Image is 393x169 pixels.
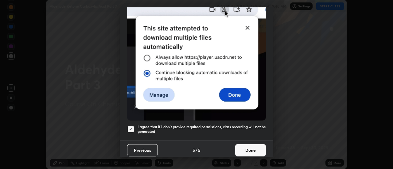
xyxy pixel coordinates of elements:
h5: I agree that if I don't provide required permissions, class recording will not be generated [138,125,266,134]
h4: 5 [193,147,195,153]
button: Previous [127,144,158,156]
button: Done [235,144,266,156]
h4: / [196,147,197,153]
h4: 5 [198,147,200,153]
